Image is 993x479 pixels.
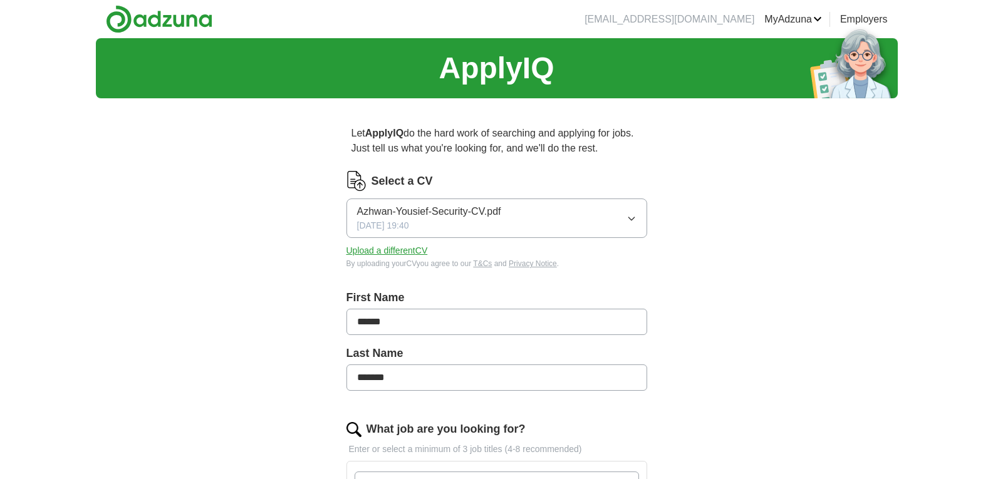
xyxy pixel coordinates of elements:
[764,12,822,27] a: MyAdzuna
[106,5,212,33] img: Adzuna logo
[473,259,492,268] a: T&Cs
[357,219,409,232] span: [DATE] 19:40
[346,422,361,437] img: search.png
[346,198,647,238] button: Azhwan-Yousief-Security-CV.pdf[DATE] 19:40
[346,171,367,191] img: CV Icon
[357,204,501,219] span: Azhwan-Yousief-Security-CV.pdf
[372,173,433,190] label: Select a CV
[840,12,888,27] a: Employers
[439,46,554,91] h1: ApplyIQ
[346,258,647,269] div: By uploading your CV you agree to our and .
[346,345,647,362] label: Last Name
[346,121,647,161] p: Let do the hard work of searching and applying for jobs. Just tell us what you're looking for, an...
[509,259,557,268] a: Privacy Notice
[346,289,647,306] label: First Name
[365,128,403,138] strong: ApplyIQ
[585,12,754,27] li: [EMAIL_ADDRESS][DOMAIN_NAME]
[346,443,647,456] p: Enter or select a minimum of 3 job titles (4-8 recommended)
[346,244,428,257] button: Upload a differentCV
[367,421,526,438] label: What job are you looking for?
